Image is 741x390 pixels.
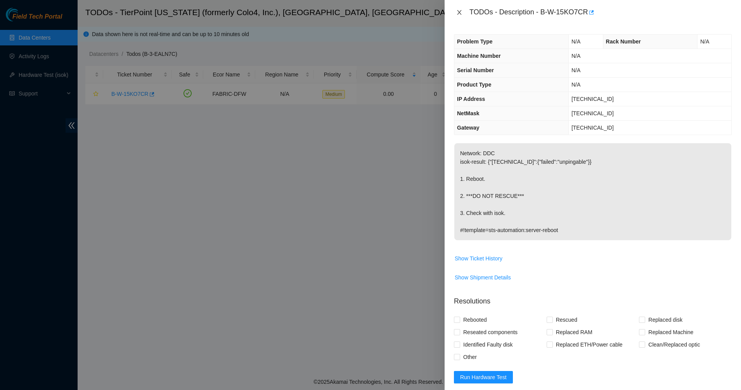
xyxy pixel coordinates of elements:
[700,38,709,45] span: N/A
[571,38,580,45] span: N/A
[455,254,502,263] span: Show Ticket History
[454,252,503,265] button: Show Ticket History
[454,143,731,240] p: Network: DDC isok-result: {"[TECHNICAL_ID]":{"failed":"unpingable"}} 1. Reboot. 2. ***DO NOT RESC...
[454,271,511,284] button: Show Shipment Details
[457,125,480,131] span: Gateway
[454,371,513,383] button: Run Hardware Test
[606,38,641,45] span: Rack Number
[457,96,485,102] span: IP Address
[454,290,732,307] p: Resolutions
[454,9,465,16] button: Close
[571,96,614,102] span: [TECHNICAL_ID]
[457,53,501,59] span: Machine Number
[645,314,686,326] span: Replaced disk
[460,326,521,338] span: Reseated components
[571,67,580,73] span: N/A
[571,110,614,116] span: [TECHNICAL_ID]
[455,273,511,282] span: Show Shipment Details
[553,326,596,338] span: Replaced RAM
[645,338,703,351] span: Clean/Replaced optic
[457,67,494,73] span: Serial Number
[571,81,580,88] span: N/A
[460,338,516,351] span: Identified Faulty disk
[457,38,493,45] span: Problem Type
[571,53,580,59] span: N/A
[456,9,462,16] span: close
[571,125,614,131] span: [TECHNICAL_ID]
[469,6,732,19] div: TODOs - Description - B-W-15KO7CR
[460,373,507,381] span: Run Hardware Test
[553,338,626,351] span: Replaced ETH/Power cable
[553,314,580,326] span: Rescued
[457,110,480,116] span: NetMask
[460,351,480,363] span: Other
[457,81,491,88] span: Product Type
[645,326,696,338] span: Replaced Machine
[460,314,490,326] span: Rebooted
